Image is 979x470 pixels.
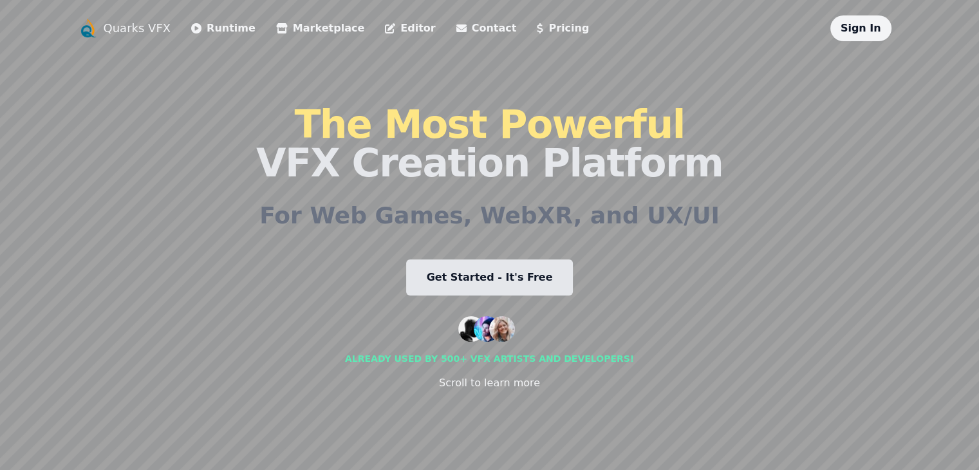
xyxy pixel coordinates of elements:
a: Sign In [841,22,881,34]
h2: For Web Games, WebXR, and UX/UI [259,203,720,229]
a: Pricing [537,21,589,36]
img: customer 1 [458,316,484,342]
h1: VFX Creation Platform [256,105,723,182]
a: Quarks VFX [104,19,171,37]
div: Already used by 500+ vfx artists and developers! [345,352,634,365]
a: Contact [456,21,517,36]
img: customer 2 [474,316,499,342]
a: Marketplace [276,21,364,36]
a: Editor [385,21,435,36]
span: The Most Powerful [294,102,684,147]
a: Runtime [191,21,256,36]
div: Scroll to learn more [439,375,540,391]
img: customer 3 [489,316,515,342]
a: Get Started - It's Free [406,259,573,296]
